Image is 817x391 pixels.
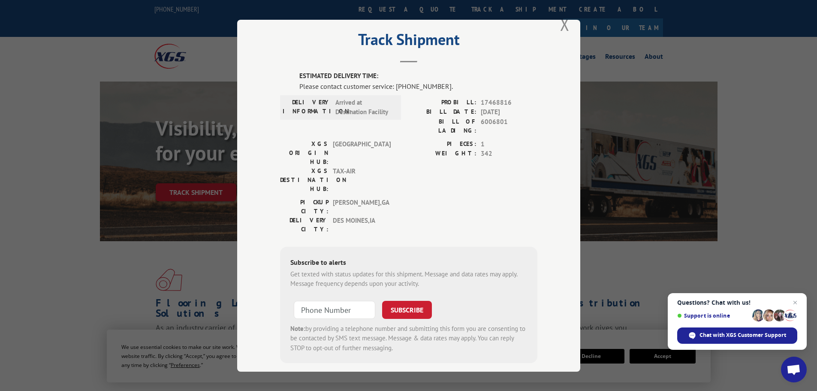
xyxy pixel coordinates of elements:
[290,324,305,332] strong: Note:
[481,149,537,159] span: 342
[294,300,375,318] input: Phone Number
[283,97,331,117] label: DELIVERY INFORMATION:
[409,149,476,159] label: WEIGHT:
[280,33,537,50] h2: Track Shipment
[299,81,537,91] div: Please contact customer service: [PHONE_NUMBER].
[409,97,476,107] label: PROBILL:
[335,97,393,117] span: Arrived at Destination Facility
[560,13,570,36] button: Close modal
[280,166,329,193] label: XGS DESTINATION HUB:
[409,139,476,149] label: PIECES:
[333,166,391,193] span: TAX-AIR
[290,324,527,353] div: by providing a telephone number and submitting this form you are consenting to be contacted by SM...
[481,117,537,135] span: 6006801
[699,331,786,339] span: Chat with XGS Customer Support
[333,197,391,215] span: [PERSON_NAME] , GA
[781,357,807,382] div: Open chat
[290,257,527,269] div: Subscribe to alerts
[481,107,537,117] span: [DATE]
[280,139,329,166] label: XGS ORIGIN HUB:
[299,71,537,81] label: ESTIMATED DELIVERY TIME:
[409,117,476,135] label: BILL OF LADING:
[333,215,391,233] span: DES MOINES , IA
[790,297,800,308] span: Close chat
[280,215,329,233] label: DELIVERY CITY:
[280,197,329,215] label: PICKUP CITY:
[333,139,391,166] span: [GEOGRAPHIC_DATA]
[290,269,527,288] div: Get texted with status updates for this shipment. Message and data rates may apply. Message frequ...
[677,312,749,319] span: Support is online
[481,139,537,149] span: 1
[677,327,797,344] div: Chat with XGS Customer Support
[382,300,432,318] button: SUBSCRIBE
[677,299,797,306] span: Questions? Chat with us!
[409,107,476,117] label: BILL DATE:
[481,97,537,107] span: 17468816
